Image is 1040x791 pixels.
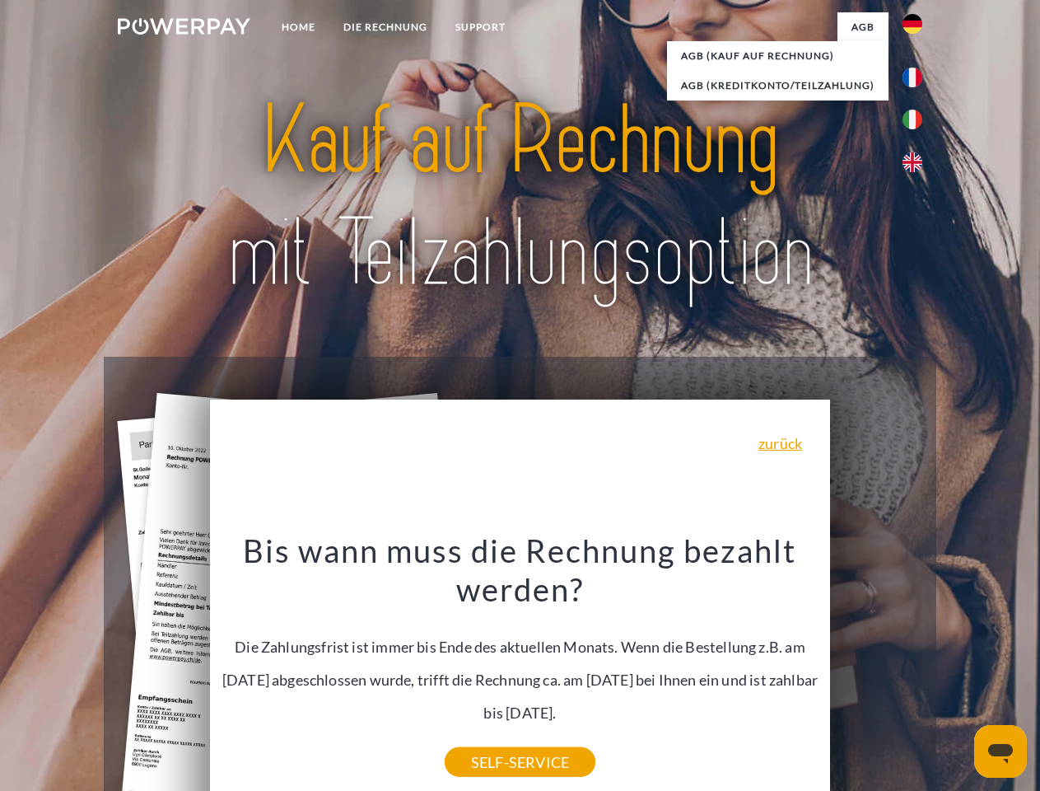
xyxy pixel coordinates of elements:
[667,41,888,71] a: AGB (Kauf auf Rechnung)
[445,747,595,777] a: SELF-SERVICE
[220,531,821,762] div: Die Zahlungsfrist ist immer bis Ende des aktuellen Monats. Wenn die Bestellung z.B. am [DATE] abg...
[667,71,888,101] a: AGB (Kreditkonto/Teilzahlung)
[268,12,329,42] a: Home
[118,18,250,35] img: logo-powerpay-white.svg
[902,152,922,172] img: en
[441,12,520,42] a: SUPPORT
[837,12,888,42] a: agb
[902,68,922,87] img: fr
[902,110,922,129] img: it
[220,531,821,610] h3: Bis wann muss die Rechnung bezahlt werden?
[758,436,802,451] a: zurück
[329,12,441,42] a: DIE RECHNUNG
[157,79,883,316] img: title-powerpay_de.svg
[902,14,922,34] img: de
[974,725,1027,778] iframe: Schaltfläche zum Öffnen des Messaging-Fensters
